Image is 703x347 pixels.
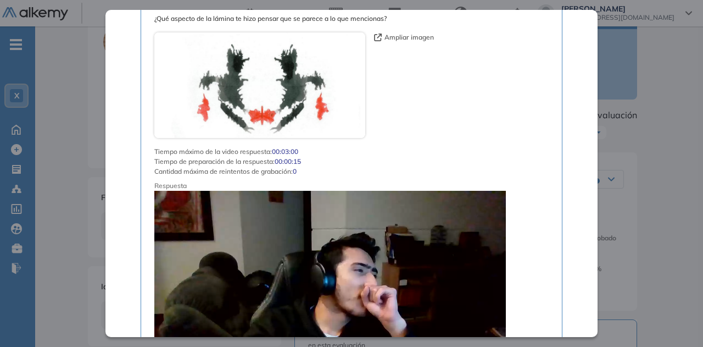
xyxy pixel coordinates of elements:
span: Cantidad máxima de reintentos de grabación : [154,167,293,177]
span: 00:03:00 [272,147,298,157]
span: Respuesta [154,181,509,191]
span: 00:00:15 [275,157,301,167]
img: 7c0d3558-d366-42a8-9dbe-0a5d7062d7a7 [154,32,365,138]
span: ¿Qué aspecto de la lámina te hizo pensar que se parece a lo que mencionas? [154,14,549,24]
button: Ampliar imagen [374,32,434,42]
span: Tiempo de preparación de la respuesta : [154,157,275,167]
span: 0 [293,167,297,177]
span: Tiempo máximo de la video respuesta : [154,147,272,157]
